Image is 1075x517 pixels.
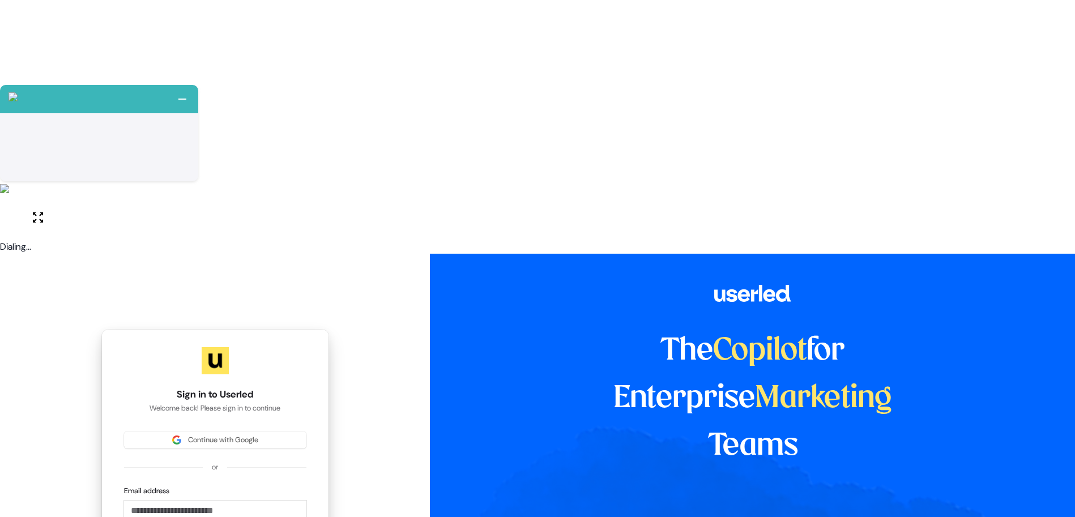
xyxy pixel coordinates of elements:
[188,435,258,445] span: Continue with Google
[124,431,306,448] button: Sign in with GoogleContinue with Google
[124,388,306,401] h1: Sign in to Userled
[713,336,807,366] span: Copilot
[576,327,930,470] h1: The for Enterprise Teams
[124,486,169,496] label: Email address
[212,462,218,472] p: or
[172,435,181,445] img: Sign in with Google
[202,347,229,374] img: Userled
[8,92,18,101] img: callcloud-icon-white-35.svg
[755,384,892,413] span: Marketing
[124,403,306,413] p: Welcome back! Please sign in to continue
